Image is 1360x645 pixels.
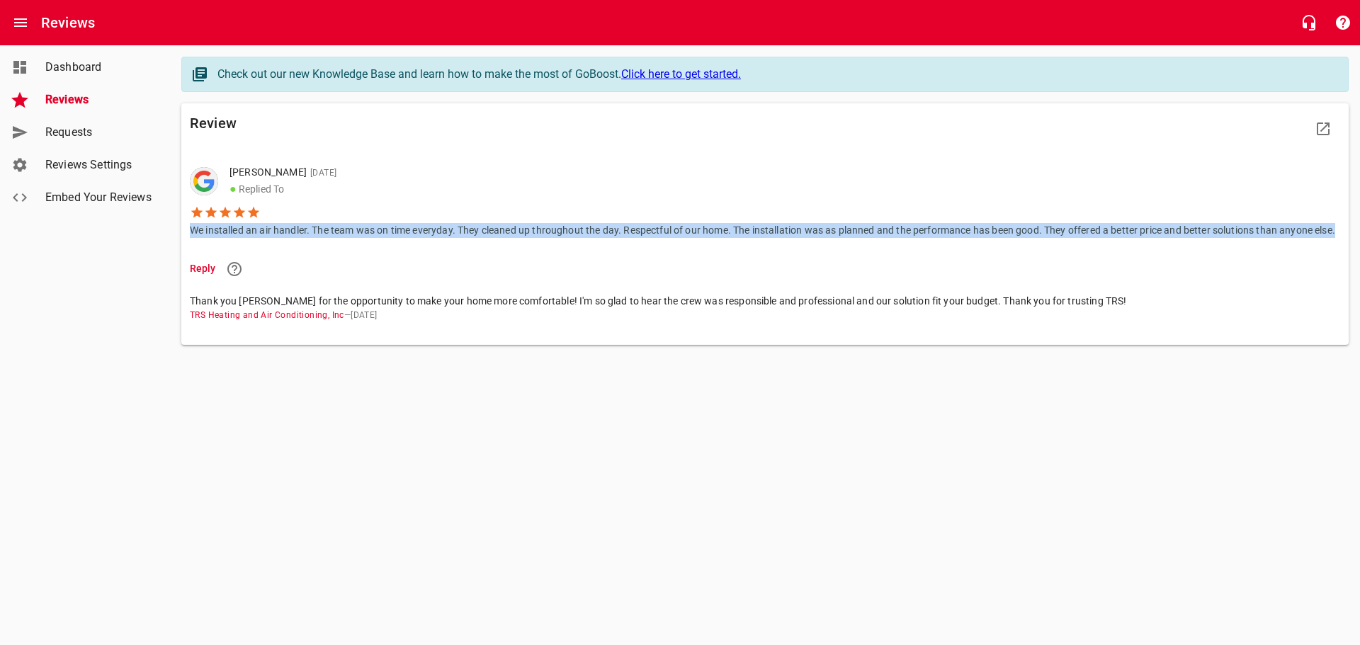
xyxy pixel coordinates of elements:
h6: Review [190,112,765,135]
span: [DATE] [307,168,336,178]
span: TRS Heating and Air Conditioning, Inc [190,310,344,320]
h6: Reviews [41,11,95,34]
a: Learn more about responding to reviews [217,252,251,286]
span: Requests [45,124,153,141]
p: Replied To [229,181,1324,198]
img: google-dark.png [190,167,218,195]
span: — [DATE] [190,309,1329,323]
span: Embed Your Reviews [45,189,153,206]
span: Reviews [45,91,153,108]
span: ● [229,182,237,195]
p: [PERSON_NAME] [229,165,1324,181]
span: Reviews Settings [45,156,153,173]
button: Live Chat [1292,6,1326,40]
span: Dashboard [45,59,153,76]
a: Click here to get started. [621,67,741,81]
button: Support Portal [1326,6,1360,40]
button: Open drawer [4,6,38,40]
div: Check out our new Knowledge Base and learn how to make the most of GoBoost. [217,66,1334,83]
a: View Review Site [1306,112,1340,146]
div: Google [190,167,218,195]
p: We installed an air handler. The team was on time everyday. They cleaned up throughout the day. R... [190,219,1335,238]
span: Thank you [PERSON_NAME] for the opportunity to make your home more comfortable! I'm so glad to he... [190,294,1329,309]
li: Reply [190,251,1340,286]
